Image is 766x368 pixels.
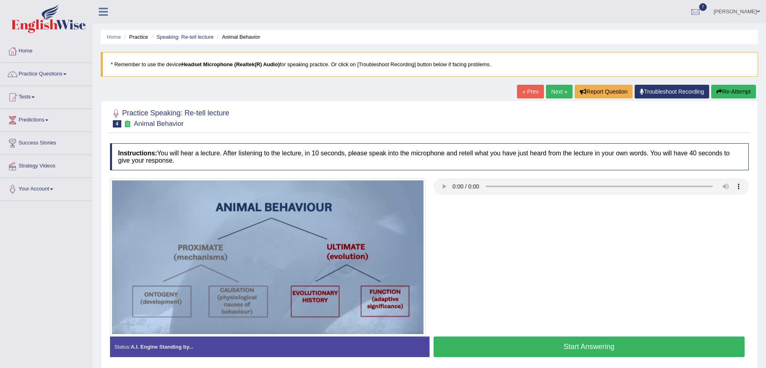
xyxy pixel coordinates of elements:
[131,344,193,350] strong: A.I. Engine Standing by...
[101,52,758,77] blockquote: * Remember to use the device for speaking practice. Or click on [Troubleshoot Recording] button b...
[546,85,573,98] a: Next »
[635,85,709,98] a: Troubleshoot Recording
[711,85,756,98] button: Re-Attempt
[575,85,633,98] button: Report Question
[110,337,430,357] div: Status:
[517,85,544,98] a: « Prev
[0,109,92,129] a: Predictions
[0,132,92,152] a: Success Stories
[0,40,92,60] a: Home
[0,178,92,198] a: Your Account
[134,120,184,128] small: Animal Behavior
[122,33,148,41] li: Practice
[156,34,214,40] a: Speaking: Re-tell lecture
[110,107,229,128] h2: Practice Speaking: Re-tell lecture
[107,34,121,40] a: Home
[699,3,707,11] span: 7
[118,150,157,157] b: Instructions:
[113,120,121,128] span: 4
[434,337,745,357] button: Start Answering
[0,63,92,83] a: Practice Questions
[0,86,92,106] a: Tests
[123,120,132,128] small: Exam occurring question
[181,61,280,67] b: Headset Microphone (Realtek(R) Audio)
[110,143,749,170] h4: You will hear a lecture. After listening to the lecture, in 10 seconds, please speak into the mic...
[215,33,260,41] li: Animal Behavior
[0,155,92,175] a: Strategy Videos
